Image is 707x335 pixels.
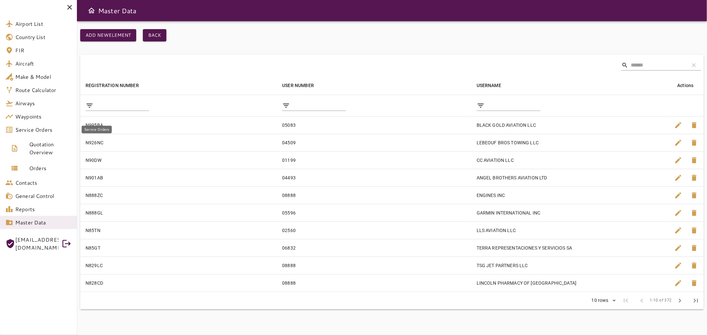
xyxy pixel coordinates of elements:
[471,204,669,221] td: GARMIN INTERNATIONAL INC
[670,222,686,238] button: Edit Element
[282,102,290,110] span: Filter
[15,192,72,200] span: General Control
[15,113,72,120] span: Waypoints
[674,191,682,199] span: edit
[15,46,72,54] span: FIR
[471,134,669,151] td: LEBEOUF BROS TOWING LLC
[80,169,277,186] td: N901AB
[674,244,682,252] span: edit
[471,239,669,257] td: TERRA REPRESENTACIONES Y SERVICIOS SA
[98,5,137,16] h6: Master Data
[80,274,277,292] td: N828CD
[676,297,684,305] span: chevron_right
[80,116,277,134] td: N995BA
[686,170,702,186] button: Delete Element
[650,297,672,304] span: 1-10 of 372
[587,296,618,306] div: 10 rows
[686,135,702,151] button: Delete Element
[670,117,686,133] button: Edit Element
[690,156,698,164] span: delete
[477,81,501,89] div: USERNAME
[487,100,540,111] input: filter data by USERNAME
[471,169,669,186] td: ANGEL BROTHERS AVIATION LTD
[670,205,686,221] button: Edit Element
[477,81,510,89] span: USERNAME
[96,100,149,111] input: filter data by REGISTRATION NUMBER
[277,169,471,186] td: 04493
[590,298,610,303] div: 10 rows
[80,204,277,221] td: N888GL
[670,275,686,291] button: Edit Element
[277,257,471,274] td: 08888
[477,102,485,110] span: filter_list
[690,139,698,147] span: delete
[674,209,682,217] span: edit
[672,293,688,309] span: Next Page
[277,221,471,239] td: 02560
[690,191,698,199] span: delete
[277,134,471,151] td: 04509
[686,258,702,273] button: Delete Element
[688,293,704,309] span: Last Page
[277,204,471,221] td: 05596
[82,126,112,133] div: Service Orders
[15,179,72,187] span: Contacts
[293,100,346,111] input: filter data by USER NUMBER
[15,218,72,226] span: Master Data
[15,33,72,41] span: Country List
[621,62,628,69] span: Search
[277,239,471,257] td: 06832
[15,205,72,213] span: Reports
[686,222,702,238] button: Delete Element
[690,226,698,234] span: delete
[618,293,634,309] span: First Page
[674,156,682,164] span: edit
[15,20,72,28] span: Airport List
[674,262,682,269] span: edit
[15,60,72,68] span: Aircraft
[282,81,314,89] div: USER NUMBER
[277,274,471,292] td: 08888
[15,126,72,134] span: Service Orders
[80,221,277,239] td: N85TN
[670,240,686,256] button: Edit Element
[686,275,702,291] button: Delete Element
[15,73,72,81] span: Make & Model
[690,262,698,269] span: delete
[670,152,686,168] button: Edit Element
[29,164,72,172] span: Orders
[80,186,277,204] td: N888ZC
[674,279,682,287] span: edit
[631,60,684,71] input: Search
[277,116,471,134] td: 05083
[471,274,669,292] td: LINCOLN PHARMACY OF [GEOGRAPHIC_DATA]
[86,102,93,110] span: Filter
[670,135,686,151] button: Edit Element
[670,187,686,203] button: Edit Element
[80,134,277,151] td: N926NC
[670,258,686,273] button: Edit Element
[471,151,669,169] td: CC AVIATION LLC
[690,279,698,287] span: delete
[471,116,669,134] td: BLACK GOLD AVIATION LLC
[277,186,471,204] td: 08888
[80,257,277,274] td: N829LC
[690,244,698,252] span: delete
[674,174,682,182] span: edit
[282,81,323,89] span: USER NUMBER
[690,121,698,129] span: delete
[674,139,682,147] span: edit
[674,226,682,234] span: edit
[690,174,698,182] span: delete
[471,186,669,204] td: ENGINES INC
[15,236,58,252] span: [EMAIL_ADDRESS][DOMAIN_NAME]
[15,99,72,107] span: Airways
[690,209,698,217] span: delete
[15,86,72,94] span: Route Calculator
[80,29,136,41] button: Add newelement
[670,170,686,186] button: Edit Element
[29,140,72,156] span: Quotation Overview
[674,121,682,129] span: edit
[80,239,277,257] td: N85GT
[634,293,650,309] span: Previous Page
